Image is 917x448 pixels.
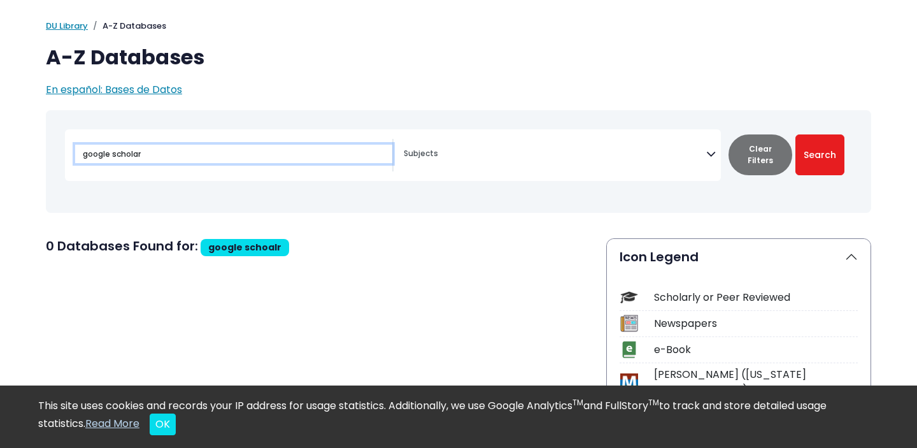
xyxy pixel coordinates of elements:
button: Icon Legend [607,239,871,275]
img: Icon e-Book [620,341,637,358]
img: Icon Newspapers [620,315,637,332]
sup: TM [648,397,659,408]
div: [PERSON_NAME] ([US_STATE] electronic Library) [654,367,858,398]
button: Close [150,414,176,435]
button: Submit for Search Results [795,134,844,175]
div: This site uses cookies and records your IP address for usage statistics. Additionally, we use Goo... [38,398,879,435]
nav: Search filters [46,110,871,213]
a: Read More [85,416,139,431]
span: 0 Databases Found for: [46,237,198,255]
span: google schoalr [208,241,281,254]
div: Newspapers [654,316,858,331]
img: Icon Scholarly or Peer Reviewed [620,289,637,306]
h1: A-Z Databases [46,45,871,69]
button: Clear Filters [729,134,792,175]
a: En español: Bases de Datos [46,82,182,97]
sup: TM [572,397,583,408]
input: Search database by title or keyword [75,145,392,163]
a: DU Library [46,20,88,32]
div: e-Book [654,342,858,358]
nav: breadcrumb [46,20,871,33]
li: A-Z Databases [88,20,166,33]
img: Icon MeL (Michigan electronic Library) [620,373,637,391]
div: Scholarly or Peer Reviewed [654,290,858,305]
textarea: Search [404,150,706,160]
